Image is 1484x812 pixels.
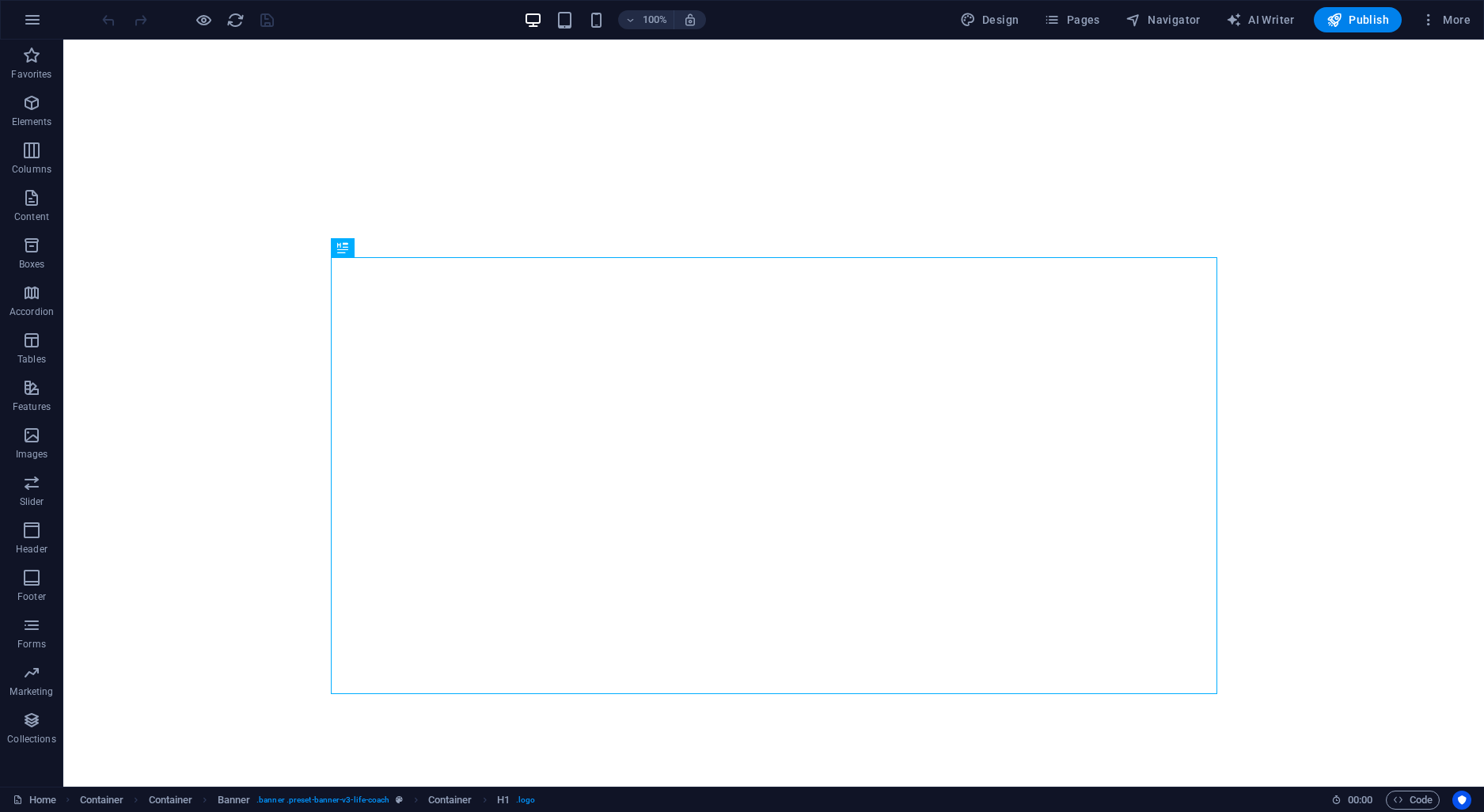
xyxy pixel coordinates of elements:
[9,685,53,698] p: Marketing
[516,791,535,810] span: . logo
[80,791,536,810] nav: breadcrumb
[683,13,697,27] i: On resize automatically adjust zoom level to fit chosen device.
[396,795,403,804] i: This element is a customizable preset
[7,733,55,746] p: Collections
[1038,7,1106,32] button: Pages
[1348,791,1372,810] span: 00 00
[16,543,47,556] p: Header
[256,791,389,810] span: . banner .preset-banner-v3-life-coach
[1414,7,1477,32] button: More
[1119,7,1207,32] button: Navigator
[16,448,48,461] p: Images
[9,305,54,318] p: Accordion
[19,258,45,271] p: Boxes
[428,791,473,810] span: Click to select. Double-click to edit
[80,791,124,810] span: Click to select. Double-click to edit
[1452,791,1471,810] button: Usercentrics
[12,163,51,176] p: Columns
[17,638,46,651] p: Forms
[1421,12,1471,28] span: More
[1220,7,1301,32] button: AI Writer
[960,12,1019,28] span: Design
[13,791,56,810] a: Click to cancel selection. Double-click to open Pages
[17,590,46,603] p: Footer
[13,400,51,413] p: Features
[17,353,46,366] p: Tables
[1226,12,1295,28] span: AI Writer
[12,116,52,128] p: Elements
[11,68,51,81] p: Favorites
[1386,791,1440,810] button: Code
[149,791,193,810] span: Click to select. Double-click to edit
[1393,791,1433,810] span: Code
[1331,791,1373,810] h6: Session time
[218,791,251,810] span: Click to select. Double-click to edit
[1326,12,1389,28] span: Publish
[954,7,1026,32] button: Design
[642,10,667,29] h6: 100%
[1359,794,1361,806] span: :
[954,7,1026,32] div: Design (Ctrl+Alt+Y)
[497,791,510,810] span: Click to select. Double-click to edit
[1314,7,1402,32] button: Publish
[194,10,213,29] button: Click here to leave preview mode and continue editing
[1044,12,1099,28] span: Pages
[20,495,44,508] p: Slider
[1125,12,1201,28] span: Navigator
[14,211,49,223] p: Content
[226,10,245,29] button: reload
[226,11,245,29] i: Reload page
[618,10,674,29] button: 100%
